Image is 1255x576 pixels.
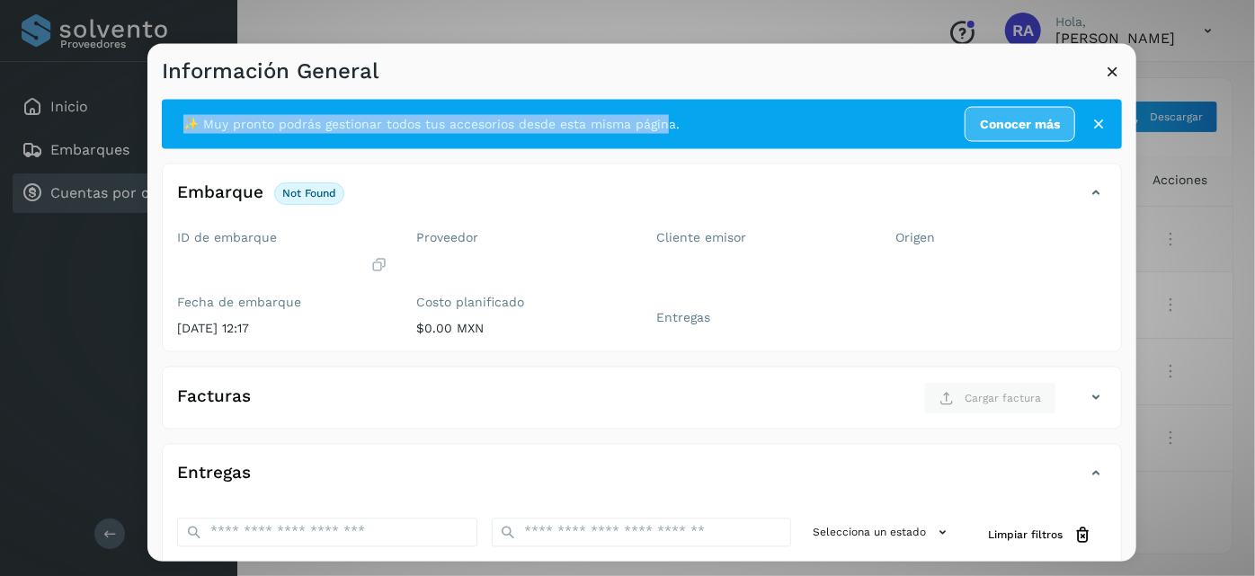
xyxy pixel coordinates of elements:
[965,389,1041,405] span: Cargar factura
[177,387,251,408] h4: Facturas
[177,183,263,204] h4: Embarque
[177,296,388,311] label: Fecha de embarque
[656,230,868,245] label: Cliente emisor
[417,322,628,337] p: $0.00 MXN
[162,58,378,84] h3: Información General
[177,230,388,245] label: ID de embarque
[988,527,1063,543] span: Limpiar filtros
[163,178,1121,223] div: Embarquenot found
[183,114,680,133] span: ✨ Muy pronto podrás gestionar todos tus accesorios desde esta misma página.
[417,230,628,245] label: Proveedor
[177,322,388,337] p: [DATE] 12:17
[656,311,868,326] label: Entregas
[896,230,1108,245] label: Origen
[163,458,1121,503] div: Entregas
[417,296,628,311] label: Costo planificado
[965,106,1075,141] a: Conocer más
[177,464,251,484] h4: Entregas
[806,518,959,547] button: Selecciona un estado
[924,381,1056,413] button: Cargar factura
[163,381,1121,428] div: FacturasCargar factura
[282,187,336,199] p: not found
[974,518,1107,551] button: Limpiar filtros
